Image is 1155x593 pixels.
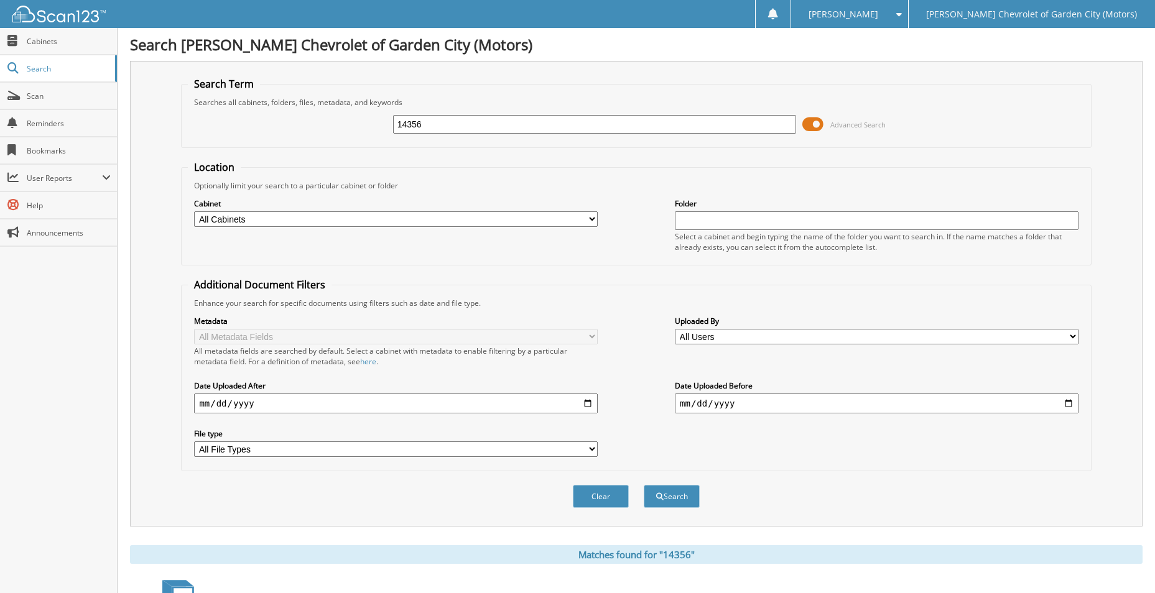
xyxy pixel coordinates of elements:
div: Matches found for "14356" [130,545,1143,564]
div: Optionally limit your search to a particular cabinet or folder [188,180,1084,191]
img: scan123-logo-white.svg [12,6,106,22]
div: Select a cabinet and begin typing the name of the folder you want to search in. If the name match... [675,231,1078,252]
button: Clear [573,485,629,508]
label: Folder [675,198,1078,209]
span: Reminders [27,118,111,129]
span: Bookmarks [27,145,111,156]
span: Scan [27,91,111,101]
span: User Reports [27,173,102,183]
span: Cabinets [27,36,111,47]
button: Search [644,485,700,508]
input: start [194,393,598,413]
span: [PERSON_NAME] [809,11,878,18]
a: here [360,356,376,367]
legend: Additional Document Filters [188,278,332,292]
div: Searches all cabinets, folders, files, metadata, and keywords [188,97,1084,108]
span: Search [27,63,109,74]
input: end [675,393,1078,413]
legend: Search Term [188,77,260,91]
div: Enhance your search for specific documents using filters such as date and file type. [188,298,1084,308]
div: All metadata fields are searched by default. Select a cabinet with metadata to enable filtering b... [194,346,598,367]
label: File type [194,428,598,439]
legend: Location [188,160,241,174]
h1: Search [PERSON_NAME] Chevrolet of Garden City (Motors) [130,34,1143,55]
label: Date Uploaded After [194,380,598,391]
label: Uploaded By [675,316,1078,326]
label: Cabinet [194,198,598,209]
label: Date Uploaded Before [675,380,1078,391]
span: [PERSON_NAME] Chevrolet of Garden City (Motors) [926,11,1137,18]
label: Metadata [194,316,598,326]
span: Advanced Search [830,120,886,129]
span: Help [27,200,111,211]
span: Announcements [27,228,111,238]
